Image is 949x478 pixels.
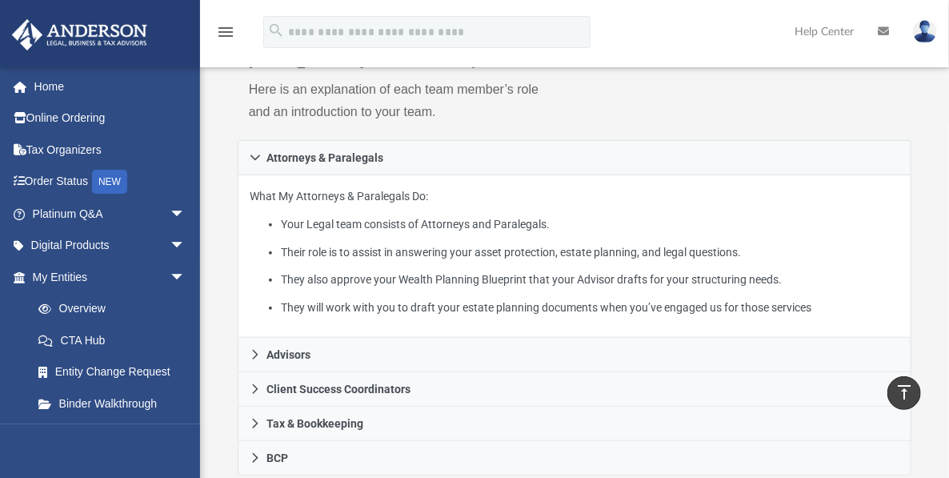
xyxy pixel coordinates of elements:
[216,22,235,42] i: menu
[266,349,310,360] span: Advisors
[22,388,210,420] a: Binder Walkthrough
[238,372,911,407] a: Client Success Coordinators
[170,230,202,263] span: arrow_drop_down
[11,102,210,135] a: Online Ordering
[7,19,152,50] img: Anderson Advisors Platinum Portal
[895,383,914,402] i: vertical_align_top
[92,170,127,194] div: NEW
[281,215,899,235] li: Your Legal team consists of Attorneys and Paralegals.
[11,134,210,166] a: Tax Organizers
[11,70,210,102] a: Home
[22,356,210,388] a: Entity Change Request
[887,376,921,410] a: vertical_align_top
[170,198,202,231] span: arrow_drop_down
[238,441,911,476] a: BCP
[11,261,210,293] a: My Entitiesarrow_drop_down
[281,298,899,318] li: They will work with you to draft your estate planning documents when you’ve engaged us for those ...
[266,152,383,163] span: Attorneys & Paralegals
[238,175,911,338] div: Attorneys & Paralegals
[170,261,202,294] span: arrow_drop_down
[22,420,202,452] a: My Blueprint
[913,20,937,43] img: User Pic
[266,452,288,464] span: BCP
[267,22,285,39] i: search
[11,166,210,199] a: Order StatusNEW
[22,324,210,356] a: CTA Hub
[11,230,210,262] a: Digital Productsarrow_drop_down
[238,407,911,441] a: Tax & Bookkeeping
[250,187,899,317] p: What My Attorneys & Paralegals Do:
[266,384,410,395] span: Client Success Coordinators
[22,293,210,325] a: Overview
[238,140,911,175] a: Attorneys & Paralegals
[238,338,911,372] a: Advisors
[266,418,363,429] span: Tax & Bookkeeping
[249,78,563,123] p: Here is an explanation of each team member’s role and an introduction to your team.
[11,198,210,230] a: Platinum Q&Aarrow_drop_down
[216,30,235,42] a: menu
[281,270,899,290] li: They also approve your Wealth Planning Blueprint that your Advisor drafts for your structuring ne...
[281,243,899,263] li: Their role is to assist in answering your asset protection, estate planning, and legal questions.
